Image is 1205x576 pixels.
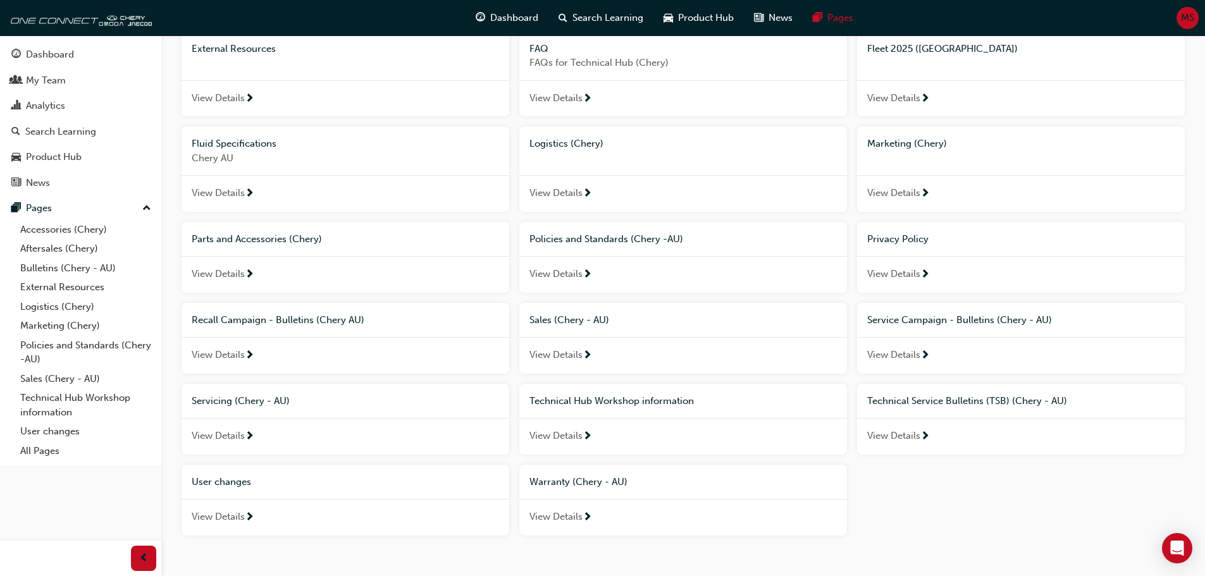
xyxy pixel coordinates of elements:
span: View Details [529,91,583,106]
a: Technical Hub Workshop informationView Details [519,384,847,455]
span: guage-icon [11,49,21,61]
a: search-iconSearch Learning [548,5,653,31]
span: people-icon [11,75,21,87]
div: Dashboard [26,47,74,62]
span: next-icon [920,350,930,362]
span: car-icon [11,152,21,163]
span: View Details [867,267,920,281]
a: Technical Service Bulletins (TSB) (Chery - AU)View Details [857,384,1185,455]
span: View Details [867,186,920,200]
span: next-icon [245,350,254,362]
a: news-iconNews [744,5,803,31]
span: next-icon [245,188,254,200]
a: Marketing (Chery)View Details [857,126,1185,212]
span: Technical Hub Workshop information [529,395,694,407]
span: View Details [192,510,245,524]
a: Dashboard [5,43,156,66]
a: Sales (Chery - AU)View Details [519,303,847,374]
div: My Team [26,73,66,88]
span: next-icon [920,431,930,443]
a: Service Campaign - Bulletins (Chery - AU)View Details [857,303,1185,374]
span: View Details [192,429,245,443]
span: next-icon [245,94,254,105]
div: Product Hub [26,150,82,164]
span: View Details [192,91,245,106]
img: oneconnect [6,5,152,30]
span: up-icon [142,200,151,217]
span: Parts and Accessories (Chery) [192,233,322,245]
span: Technical Service Bulletins (TSB) (Chery - AU) [867,395,1067,407]
a: My Team [5,69,156,92]
a: Servicing (Chery - AU)View Details [182,384,509,455]
a: User changes [15,422,156,441]
span: next-icon [583,350,592,362]
span: View Details [192,348,245,362]
div: News [26,176,50,190]
span: pages-icon [11,203,21,214]
a: Recall Campaign - Bulletins (Chery AU)View Details [182,303,509,374]
a: Policies and Standards (Chery -AU)View Details [519,222,847,293]
span: View Details [529,267,583,281]
span: User changes [192,476,251,487]
span: next-icon [920,269,930,281]
a: All Pages [15,441,156,461]
span: Policies and Standards (Chery -AU) [529,233,683,245]
span: Recall Campaign - Bulletins (Chery AU) [192,314,364,326]
span: news-icon [11,178,21,189]
span: View Details [529,429,583,443]
span: Chery AU [192,151,499,166]
span: next-icon [583,431,592,443]
span: FAQ [529,43,548,54]
span: Dashboard [490,11,538,25]
span: View Details [529,348,583,362]
a: Accessories (Chery) [15,220,156,240]
span: next-icon [583,94,592,105]
span: Logistics (Chery) [529,138,603,149]
div: Analytics [26,99,65,113]
a: car-iconProduct Hub [653,5,744,31]
a: Policies and Standards (Chery -AU) [15,336,156,369]
a: Logistics (Chery)View Details [519,126,847,212]
span: next-icon [245,269,254,281]
a: Product Hub [5,145,156,169]
span: View Details [867,91,920,106]
a: Technical Hub Workshop information [15,388,156,422]
span: guage-icon [476,10,485,26]
span: View Details [867,348,920,362]
span: Product Hub [678,11,734,25]
a: Analytics [5,94,156,118]
span: Servicing (Chery - AU) [192,395,290,407]
div: Pages [26,201,52,216]
span: View Details [192,267,245,281]
span: next-icon [583,512,592,524]
a: FAQFAQs for Technical Hub (Chery)View Details [519,32,847,117]
span: prev-icon [139,551,149,567]
span: FAQs for Technical Hub (Chery) [529,56,837,70]
span: Fleet 2025 ([GEOGRAPHIC_DATA]) [867,43,1018,54]
span: car-icon [664,10,673,26]
span: News [769,11,793,25]
button: Pages [5,197,156,220]
button: MS [1177,7,1199,29]
a: Parts and Accessories (Chery)View Details [182,222,509,293]
span: next-icon [920,94,930,105]
span: View Details [192,186,245,200]
span: View Details [529,510,583,524]
span: pages-icon [813,10,822,26]
a: pages-iconPages [803,5,863,31]
span: next-icon [245,512,254,524]
span: Marketing (Chery) [867,138,947,149]
a: User changesView Details [182,465,509,536]
span: External Resources [192,43,276,54]
span: MS [1181,11,1194,25]
a: External ResourcesView Details [182,32,509,117]
span: View Details [867,429,920,443]
a: guage-iconDashboard [466,5,548,31]
span: Fluid Specifications [192,138,276,149]
a: Search Learning [5,120,156,144]
a: Fluid SpecificationsChery AUView Details [182,126,509,212]
a: Logistics (Chery) [15,297,156,317]
div: Search Learning [25,125,96,139]
div: Open Intercom Messenger [1162,533,1192,563]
